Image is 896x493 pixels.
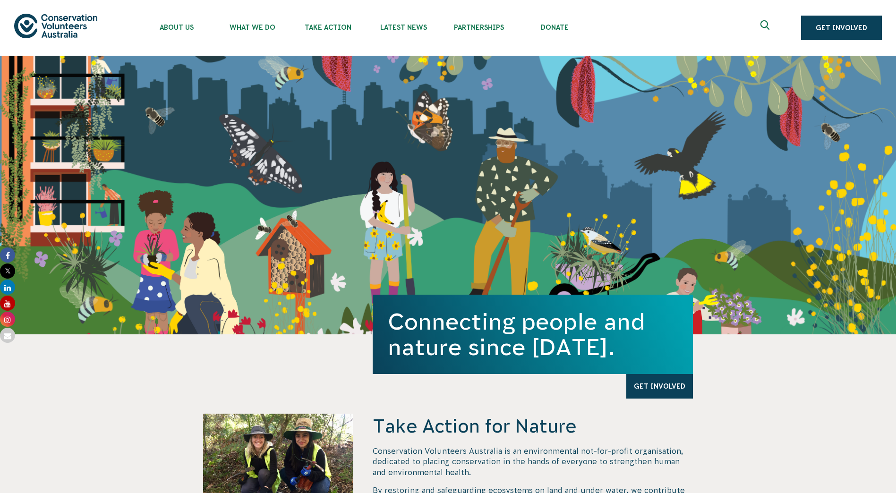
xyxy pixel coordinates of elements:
[214,24,290,31] span: What We Do
[14,14,97,38] img: logo.svg
[290,24,366,31] span: Take Action
[373,446,693,477] p: Conservation Volunteers Australia is an environmental not-for-profit organisation, dedicated to p...
[373,414,693,438] h4: Take Action for Nature
[517,24,592,31] span: Donate
[760,20,772,35] span: Expand search box
[626,374,693,399] a: Get Involved
[801,16,882,40] a: Get Involved
[366,24,441,31] span: Latest News
[441,24,517,31] span: Partnerships
[755,17,777,39] button: Expand search box Close search box
[139,24,214,31] span: About Us
[388,309,678,360] h1: Connecting people and nature since [DATE].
